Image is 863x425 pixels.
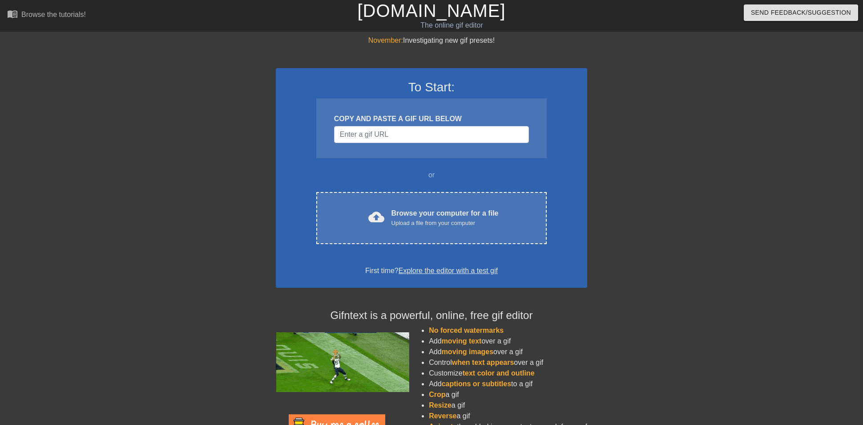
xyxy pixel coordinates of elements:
[276,332,409,392] img: football_small.gif
[442,380,511,388] span: captions or subtitles
[368,209,384,225] span: cloud_upload
[429,379,587,389] li: Add to a gif
[287,266,576,276] div: First time?
[276,35,587,46] div: Investigating new gif presets!
[399,267,498,274] a: Explore the editor with a test gif
[744,4,858,21] button: Send Feedback/Suggestion
[287,80,576,95] h3: To Start:
[334,126,529,143] input: Username
[7,8,86,22] a: Browse the tutorials!
[391,219,499,228] div: Upload a file from your computer
[429,389,587,400] li: a gif
[463,369,535,377] span: text color and outline
[7,8,18,19] span: menu_book
[429,400,587,411] li: a gif
[429,391,445,398] span: Crop
[391,208,499,228] div: Browse your computer for a file
[442,337,482,345] span: moving text
[751,7,851,18] span: Send Feedback/Suggestion
[429,412,456,420] span: Reverse
[21,11,86,18] div: Browse the tutorials!
[429,411,587,421] li: a gif
[429,347,587,357] li: Add over a gif
[299,170,564,180] div: or
[334,114,529,124] div: COPY AND PASTE A GIF URL BELOW
[292,20,612,31] div: The online gif editor
[429,336,587,347] li: Add over a gif
[429,357,587,368] li: Control over a gif
[429,401,452,409] span: Resize
[452,359,514,366] span: when text appears
[357,1,505,20] a: [DOMAIN_NAME]
[276,309,587,322] h4: Gifntext is a powerful, online, free gif editor
[429,368,587,379] li: Customize
[368,37,403,44] span: November:
[429,327,504,334] span: No forced watermarks
[442,348,493,356] span: moving images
